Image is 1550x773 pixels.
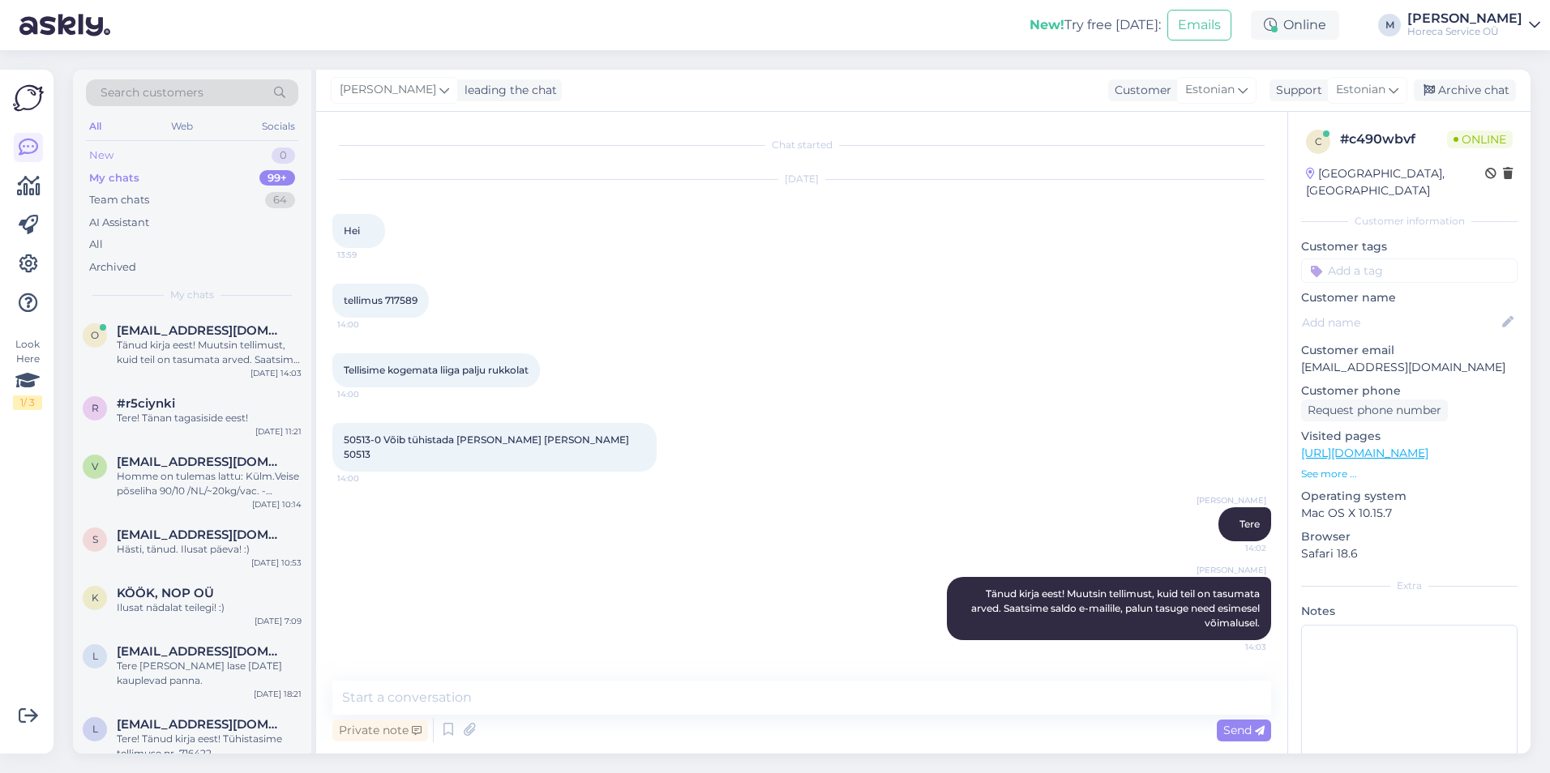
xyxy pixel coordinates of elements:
span: laagrikool.moldre@daily.ee [117,717,285,732]
div: Socials [259,116,298,137]
p: Mac OS X 10.15.7 [1301,505,1518,522]
div: Ilusat nädalat teilegi! :) [117,600,302,615]
div: Horeca Service OÜ [1407,25,1522,38]
span: [PERSON_NAME] [340,81,436,99]
span: c [1315,135,1322,147]
span: 50513-0 Võib tühistada [PERSON_NAME] [PERSON_NAME] 50513 [344,433,632,460]
div: 64 [265,192,295,208]
span: 14:03 [1205,641,1266,653]
div: [PERSON_NAME] [1407,12,1522,25]
div: Private note [332,720,428,741]
div: [GEOGRAPHIC_DATA], [GEOGRAPHIC_DATA] [1306,165,1485,199]
span: Estonian [1336,81,1385,99]
span: KÖÖK, NOP OÜ [117,586,214,600]
div: 0 [272,147,295,164]
div: Customer information [1301,214,1518,228]
button: Emails [1167,10,1231,41]
p: Customer tags [1301,238,1518,255]
div: Web [168,116,196,137]
span: Hei [344,224,360,237]
div: Archive chat [1414,79,1516,101]
span: vita-jax@mail.ru [117,455,285,469]
div: 1 / 3 [13,395,42,410]
input: Add a tag [1301,258,1518,283]
p: See more ... [1301,467,1518,481]
div: [DATE] [332,172,1271,186]
div: Try free [DATE]: [1030,15,1161,35]
div: All [89,237,103,253]
a: [PERSON_NAME]Horeca Service OÜ [1407,12,1540,38]
p: Customer name [1301,289,1518,306]
div: # c490wbvf [1340,130,1447,149]
div: Look Here [13,337,42,410]
p: Customer email [1301,342,1518,359]
span: [PERSON_NAME] [1197,564,1266,576]
span: My chats [170,288,214,302]
span: 14:00 [337,472,398,485]
span: Tere [1240,518,1260,530]
span: Tänud kirja eest! Muutsin tellimust, kuid teil on tasumata arved. Saatsime saldo e-mailile, palun... [971,587,1262,629]
div: Hästi, tänud. Ilusat päeva! :) [117,542,302,557]
p: Notes [1301,603,1518,620]
span: [PERSON_NAME] [1197,494,1266,506]
span: Send [1223,723,1265,737]
p: Browser [1301,528,1518,545]
span: s [92,533,98,545]
div: [DATE] 7:09 [255,615,302,627]
div: My chats [89,170,139,186]
span: #r5ciynki [117,396,175,411]
span: 13:59 [337,249,398,261]
span: r [92,402,99,414]
div: Archived [89,259,136,275]
div: Tere! Tänud kirja eest! Tühistasime tellimuse nr. 716422. [117,732,302,761]
div: M [1378,14,1401,36]
div: leading the chat [458,82,557,99]
span: tellimus 717589 [344,294,417,306]
p: Safari 18.6 [1301,545,1518,562]
div: Tere [PERSON_NAME] lase [DATE] kauplevad panna. [117,659,302,688]
span: l [92,723,98,735]
span: 14:00 [337,318,398,331]
div: Customer [1108,82,1171,99]
a: [URL][DOMAIN_NAME] [1301,446,1428,460]
span: K [92,591,99,604]
div: [DATE] 11:21 [255,425,302,438]
div: [DATE] 18:21 [254,688,302,700]
p: [EMAIL_ADDRESS][DOMAIN_NAME] [1301,359,1518,376]
div: Extra [1301,579,1518,593]
div: Chat started [332,138,1271,152]
span: 14:00 [337,388,398,400]
div: Team chats [89,192,149,208]
span: Search customers [101,84,203,101]
div: 99+ [259,170,295,186]
div: Online [1251,11,1339,40]
div: [DATE] 10:53 [251,557,302,569]
p: Visited pages [1301,428,1518,445]
div: AI Assistant [89,215,149,231]
span: v [92,460,98,472]
div: Homme on tulemas lattu: Külm.Veise põseliha 90/10 /NL/~20kg/vac. - pakendi suurus 2-2,5kg. Teile ... [117,469,302,498]
span: o [91,329,99,341]
span: 14:02 [1205,542,1266,554]
span: Estonian [1185,81,1235,99]
div: Tere! Tänan tagasiside eest! [117,411,302,425]
div: [DATE] 10:14 [252,498,302,510]
div: New [89,147,113,164]
div: Support [1270,82,1322,99]
div: [DATE] 14:03 [250,367,302,379]
span: laagrikool.moldre@daily.ee [117,644,285,659]
div: Tänud kirja eest! Muutsin tellimust, kuid teil on tasumata arved. Saatsime saldo e-mailile, palun... [117,338,302,367]
input: Add name [1302,314,1499,331]
b: New! [1030,17,1064,32]
span: ouslkrd@gmail.com [117,323,285,338]
span: siirakgetter@gmail.com [117,527,285,542]
span: l [92,650,98,662]
p: Operating system [1301,488,1518,505]
img: Askly Logo [13,83,44,113]
span: Online [1447,130,1513,148]
p: Customer phone [1301,382,1518,399]
div: Request phone number [1301,399,1448,421]
span: Tellisime kogemata liiga palju rukkolat [344,364,529,376]
div: All [86,116,105,137]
